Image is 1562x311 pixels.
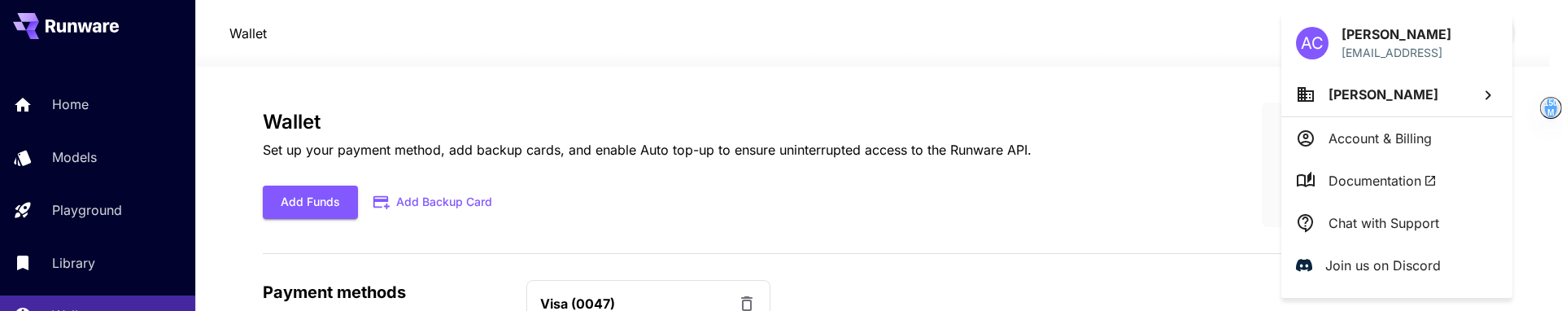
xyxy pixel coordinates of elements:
[1329,171,1437,191] span: Documentation
[1296,27,1329,59] div: AC
[1329,86,1438,103] span: [PERSON_NAME]
[1342,24,1451,44] p: [PERSON_NAME]
[1329,213,1439,233] p: Chat with Support
[1342,44,1451,61] p: [EMAIL_ADDRESS]
[1325,256,1441,275] p: Join us on Discord
[1329,129,1432,148] p: Account & Billing
[1342,44,1451,61] div: integrations@sunra.ai
[1281,72,1512,116] button: [PERSON_NAME]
